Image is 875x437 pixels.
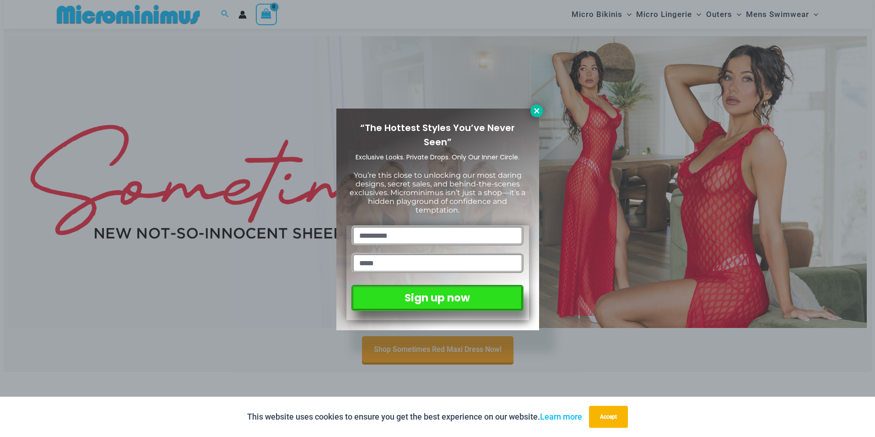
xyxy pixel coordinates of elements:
[247,410,582,424] p: This website uses cookies to ensure you get the best experience on our website.
[540,412,582,421] a: Learn more
[350,171,525,215] span: You’re this close to unlocking our most daring designs, secret sales, and behind-the-scenes exclu...
[589,406,628,428] button: Accept
[360,121,515,148] span: “The Hottest Styles You’ve Never Seen”
[356,153,519,162] span: Exclusive Looks. Private Drops. Only Our Inner Circle.
[351,285,523,311] button: Sign up now
[530,104,543,117] button: Close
